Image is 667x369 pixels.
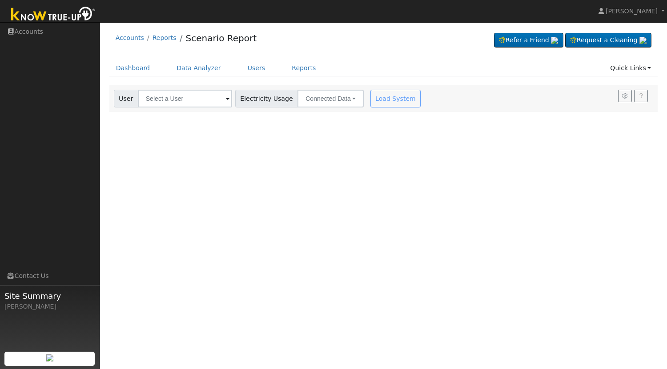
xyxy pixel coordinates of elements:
button: Settings [618,90,632,102]
a: Request a Cleaning [565,33,651,48]
a: Scenario Report [185,33,257,44]
img: Know True-Up [7,5,100,25]
span: Electricity Usage [235,90,298,107]
a: Help Link [634,90,648,102]
span: [PERSON_NAME] [606,8,658,15]
img: retrieve [46,354,53,361]
div: [PERSON_NAME] [4,302,95,311]
img: retrieve [551,37,558,44]
a: Data Analyzer [170,60,228,76]
a: Refer a Friend [494,33,563,48]
a: Accounts [116,34,144,41]
a: Dashboard [109,60,157,76]
span: Site Summary [4,290,95,302]
button: Connected Data [297,90,364,107]
a: Users [241,60,272,76]
a: Reports [285,60,322,76]
span: User [114,90,138,107]
a: Quick Links [603,60,658,76]
a: Reports [153,34,177,41]
img: retrieve [639,37,647,44]
input: Select a User [138,90,232,107]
